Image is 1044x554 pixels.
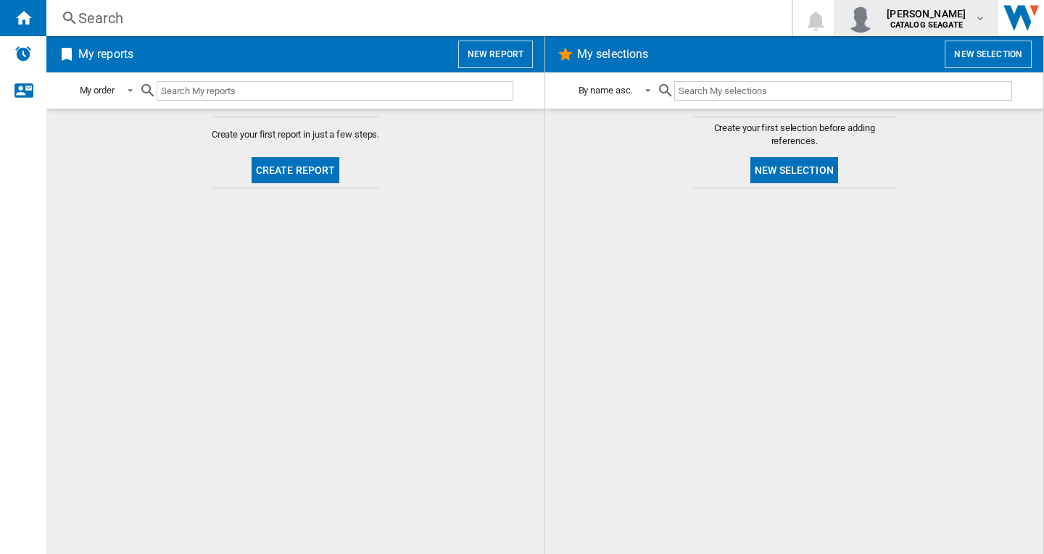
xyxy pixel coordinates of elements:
button: Create report [252,157,340,183]
button: New selection [750,157,838,183]
b: CATALOG SEAGATE [890,20,963,30]
input: Search My reports [157,81,513,101]
span: [PERSON_NAME] [887,7,966,21]
h2: My reports [75,41,136,68]
button: New report [458,41,533,68]
span: Create your first report in just a few steps. [212,128,380,141]
div: My order [80,85,115,96]
img: profile.jpg [846,4,875,33]
button: New selection [945,41,1032,68]
span: Create your first selection before adding references. [693,122,896,148]
h2: My selections [574,41,651,68]
input: Search My selections [674,81,1011,101]
div: By name asc. [579,85,633,96]
div: Search [78,8,754,28]
img: alerts-logo.svg [14,45,32,62]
